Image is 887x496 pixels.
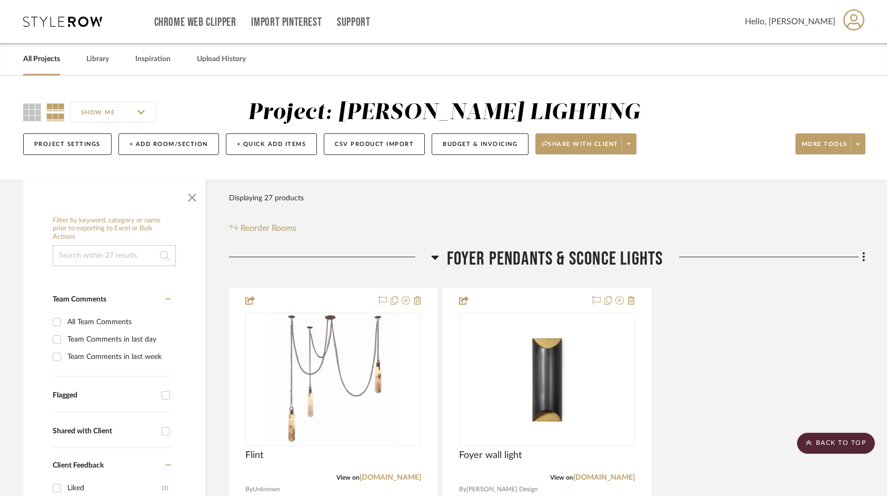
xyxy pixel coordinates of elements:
div: Project: [PERSON_NAME] LIGHTING [248,102,640,124]
h6: Filter by keyword, category or name prior to exporting to Excel or Bulk Actions [53,217,176,241]
span: Team Comments [53,296,106,303]
scroll-to-top-button: BACK TO TOP [797,433,875,454]
div: All Team Comments [67,314,168,330]
span: FOYER PENDANTS & SCONCE LIGHTS [447,248,663,270]
span: By [459,484,466,494]
span: Foyer wall light [459,450,522,461]
a: Library [86,52,109,66]
div: Team Comments in last week [67,348,168,365]
span: Hello, [PERSON_NAME] [745,15,835,28]
a: Chrome Web Clipper [154,18,236,27]
a: Inspiration [135,52,171,66]
span: By [245,484,253,494]
a: Support [337,18,370,27]
span: Client Feedback [53,462,104,469]
div: Team Comments in last day [67,331,168,348]
span: Flint [245,450,263,461]
img: Foyer wall light [481,314,613,445]
span: View on [336,474,360,481]
button: + Add Room/Section [118,133,219,155]
button: + Quick Add Items [226,133,317,155]
button: Budget & Invoicing [432,133,529,155]
a: Import Pinterest [251,18,322,27]
span: [PERSON_NAME] Design [466,484,538,494]
span: Reorder Rooms [241,222,296,235]
button: Share with client [535,133,636,154]
span: Share with client [542,140,619,156]
a: [DOMAIN_NAME] [360,474,421,481]
span: More tools [802,140,848,156]
span: Unknown [253,484,280,494]
div: Shared with Client [53,427,156,436]
button: More tools [795,133,865,154]
button: Project Settings [23,133,112,155]
button: CSV Product Import [324,133,425,155]
img: Flint [267,314,399,445]
div: Flagged [53,391,156,400]
button: Reorder Rooms [229,222,297,235]
button: Close [182,185,203,206]
a: All Projects [23,52,60,66]
input: Search within 27 results [53,245,176,266]
a: [DOMAIN_NAME] [573,474,635,481]
span: View on [550,474,573,481]
a: Upload History [197,52,246,66]
div: Displaying 27 products [229,188,304,209]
